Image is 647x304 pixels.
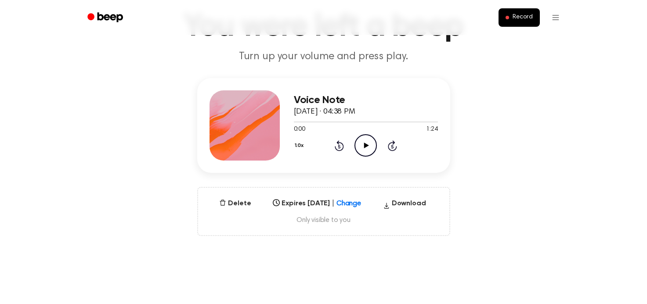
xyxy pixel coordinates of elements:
button: Download [380,198,430,212]
button: Record [499,8,539,27]
button: Open menu [545,7,566,28]
span: Record [513,14,532,21]
button: 1.0x [294,138,307,153]
button: Delete [216,198,254,209]
span: 0:00 [294,125,305,134]
p: Turn up your volume and press play. [155,50,492,64]
a: Beep [81,9,131,26]
span: Only visible to you [209,216,439,225]
span: [DATE] · 04:38 PM [294,108,355,116]
span: 1:24 [426,125,437,134]
h3: Voice Note [294,94,438,106]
